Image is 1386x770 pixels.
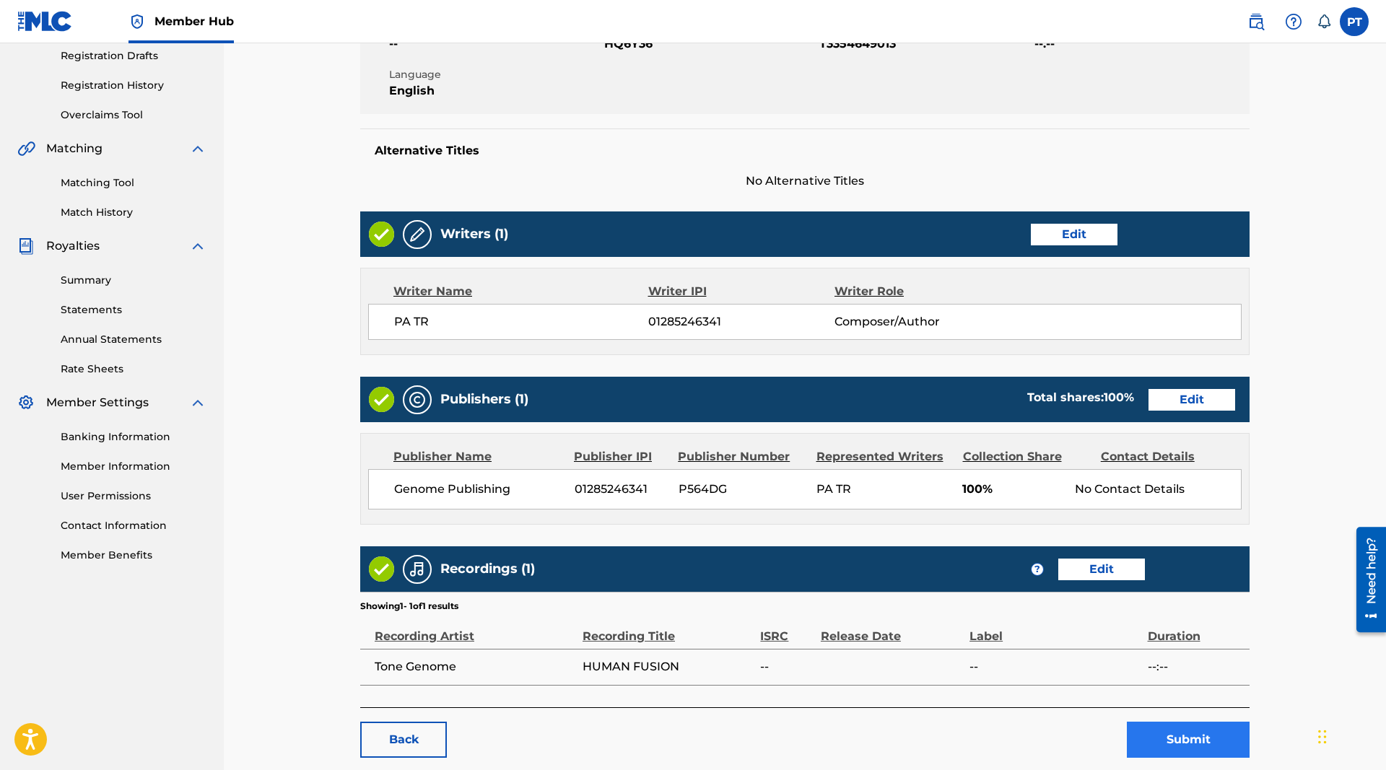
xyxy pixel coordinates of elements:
[1104,390,1134,404] span: 100 %
[604,35,816,53] span: HQ6Y36
[389,82,601,100] span: English
[1279,7,1308,36] div: Help
[46,140,103,157] span: Matching
[1314,701,1386,770] iframe: Chat Widget
[369,222,394,247] img: Valid
[17,11,73,32] img: MLC Logo
[575,481,668,498] span: 01285246341
[1318,715,1327,758] div: Drag
[394,313,648,331] span: PA TR
[375,613,575,645] div: Recording Artist
[1149,389,1235,411] a: Edit
[409,561,426,578] img: Recordings
[1340,7,1369,36] div: User Menu
[679,481,806,498] span: P564DG
[834,313,1004,331] span: Composer/Author
[128,13,146,30] img: Top Rightsholder
[369,556,394,582] img: Valid
[760,613,814,645] div: ISRC
[1127,722,1250,758] button: Submit
[816,448,952,465] div: Represented Writers
[189,140,206,157] img: expand
[834,283,1004,300] div: Writer Role
[360,722,447,758] a: Back
[1032,564,1043,575] span: ?
[648,283,835,300] div: Writer IPI
[440,561,535,577] h5: Recordings (1)
[1101,448,1228,465] div: Contact Details
[394,481,564,498] span: Genome Publishing
[583,613,753,645] div: Recording Title
[189,394,206,411] img: expand
[409,391,426,408] img: Publishers
[61,175,206,191] a: Matching Tool
[1317,14,1331,29] div: Notifications
[1148,658,1242,675] span: --:--
[1247,13,1265,30] img: search
[17,394,35,411] img: Member Settings
[440,391,528,408] h5: Publishers (1)
[678,448,805,465] div: Publisher Number
[969,658,1140,675] span: --
[61,108,206,123] a: Overclaims Tool
[61,362,206,377] a: Rate Sheets
[1346,520,1386,639] iframe: Resource Center
[583,658,753,675] span: HUMAN FUSION
[360,172,1250,190] span: No Alternative Titles
[1285,13,1302,30] img: help
[189,237,206,255] img: expand
[360,600,458,613] p: Showing 1 - 1 of 1 results
[648,313,834,331] span: 01285246341
[1242,7,1270,36] a: Public Search
[17,237,35,255] img: Royalties
[1027,389,1134,406] div: Total shares:
[375,144,1235,158] h5: Alternative Titles
[389,35,601,53] span: --
[61,332,206,347] a: Annual Statements
[760,658,814,675] span: --
[1058,559,1145,580] a: Edit
[369,387,394,412] img: Valid
[1031,224,1117,245] a: Edit
[1075,481,1241,498] div: No Contact Details
[61,302,206,318] a: Statements
[393,448,563,465] div: Publisher Name
[61,273,206,288] a: Summary
[46,394,149,411] span: Member Settings
[1148,613,1242,645] div: Duration
[821,613,962,645] div: Release Date
[389,67,601,82] span: Language
[1034,35,1246,53] span: --:--
[61,489,206,504] a: User Permissions
[440,226,508,242] h5: Writers (1)
[46,237,100,255] span: Royalties
[816,482,851,496] span: PA TR
[574,448,667,465] div: Publisher IPI
[61,429,206,445] a: Banking Information
[969,613,1140,645] div: Label
[61,48,206,64] a: Registration Drafts
[409,226,426,243] img: Writers
[61,78,206,93] a: Registration History
[61,548,206,563] a: Member Benefits
[963,448,1090,465] div: Collection Share
[393,283,648,300] div: Writer Name
[154,13,234,30] span: Member Hub
[61,205,206,220] a: Match History
[819,35,1031,53] span: T3354649013
[962,481,1064,498] span: 100%
[375,658,575,675] span: Tone Genome
[61,459,206,474] a: Member Information
[17,140,35,157] img: Matching
[61,518,206,533] a: Contact Information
